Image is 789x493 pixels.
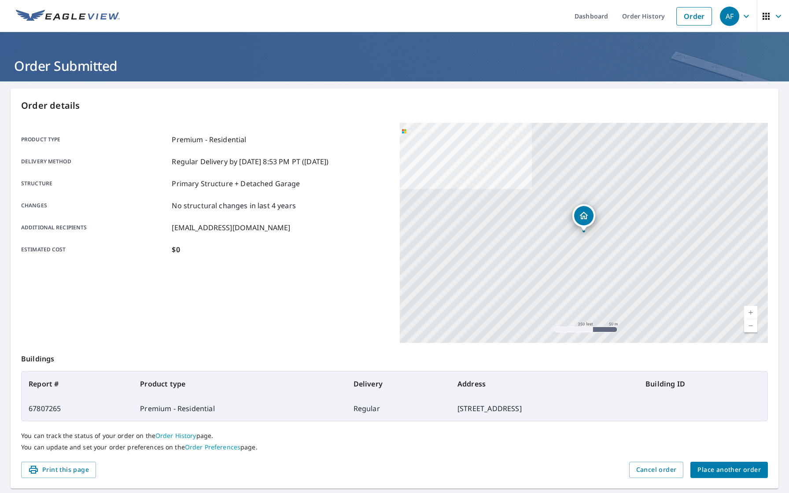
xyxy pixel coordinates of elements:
[744,319,757,332] a: Current Level 17, Zoom Out
[636,464,677,475] span: Cancel order
[28,464,89,475] span: Print this page
[22,372,133,396] th: Report #
[21,222,168,233] p: Additional recipients
[21,200,168,211] p: Changes
[172,156,328,167] p: Regular Delivery by [DATE] 8:53 PM PT ([DATE])
[172,134,246,145] p: Premium - Residential
[744,306,757,319] a: Current Level 17, Zoom In
[185,443,240,451] a: Order Preferences
[690,462,768,478] button: Place another order
[16,10,120,23] img: EV Logo
[720,7,739,26] div: AF
[638,372,767,396] th: Building ID
[172,200,296,211] p: No structural changes in last 4 years
[172,244,180,255] p: $0
[21,134,168,145] p: Product type
[22,396,133,421] td: 67807265
[133,396,346,421] td: Premium - Residential
[21,432,768,440] p: You can track the status of your order on the page.
[21,178,168,189] p: Structure
[450,372,638,396] th: Address
[155,431,196,440] a: Order History
[21,244,168,255] p: Estimated cost
[347,396,450,421] td: Regular
[133,372,346,396] th: Product type
[21,156,168,167] p: Delivery method
[21,343,768,371] p: Buildings
[172,222,290,233] p: [EMAIL_ADDRESS][DOMAIN_NAME]
[697,464,761,475] span: Place another order
[347,372,450,396] th: Delivery
[21,443,768,451] p: You can update and set your order preferences on the page.
[676,7,712,26] a: Order
[172,178,300,189] p: Primary Structure + Detached Garage
[629,462,684,478] button: Cancel order
[450,396,638,421] td: [STREET_ADDRESS]
[21,462,96,478] button: Print this page
[572,204,595,232] div: Dropped pin, building 1, Residential property, 22540 Lorain Rd Cleveland, OH 44126
[11,57,778,75] h1: Order Submitted
[21,99,768,112] p: Order details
